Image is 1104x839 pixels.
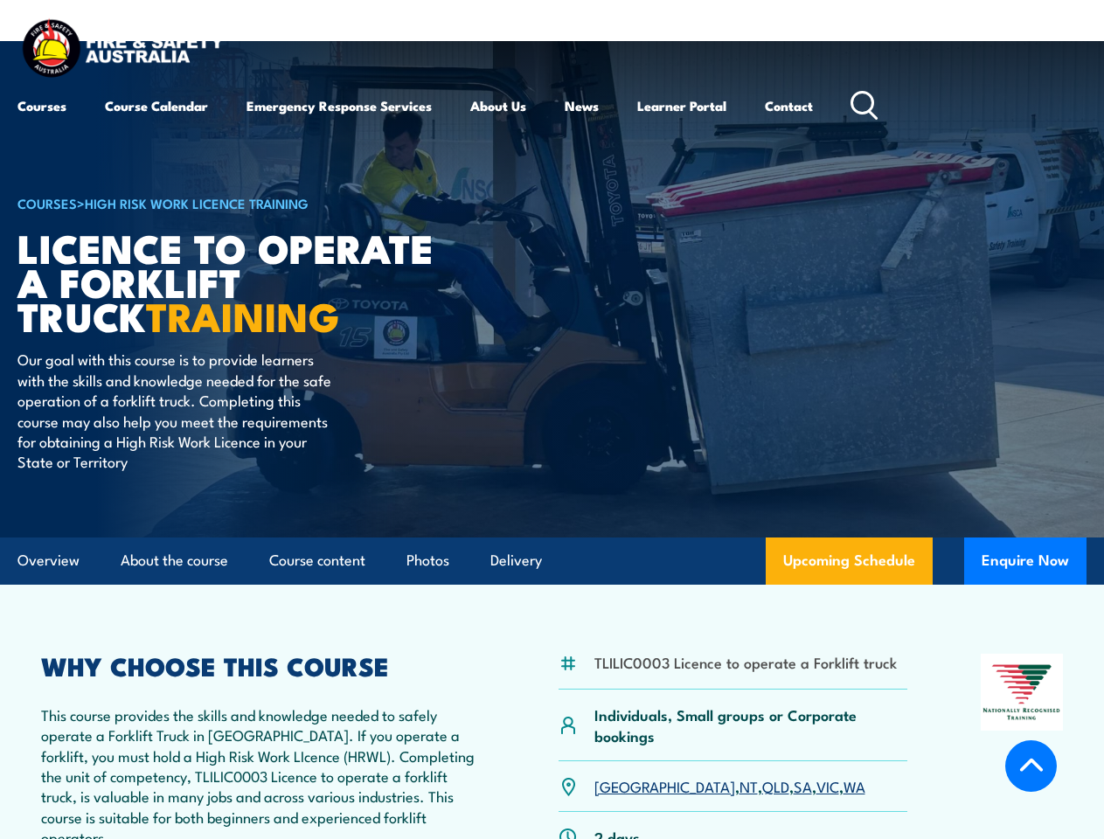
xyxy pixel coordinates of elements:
[637,85,726,127] a: Learner Portal
[765,85,813,127] a: Contact
[17,537,80,584] a: Overview
[85,193,309,212] a: High Risk Work Licence Training
[964,537,1087,585] button: Enquire Now
[594,704,907,745] p: Individuals, Small groups or Corporate bookings
[844,775,865,796] a: WA
[594,776,865,796] p: , , , , ,
[470,85,526,127] a: About Us
[739,775,758,796] a: NT
[490,537,542,584] a: Delivery
[246,85,432,127] a: Emergency Response Services
[41,654,484,676] h2: WHY CHOOSE THIS COURSE
[17,85,66,127] a: Courses
[17,192,449,213] h6: >
[766,537,933,585] a: Upcoming Schedule
[981,654,1063,732] img: Nationally Recognised Training logo.
[794,775,812,796] a: SA
[816,775,839,796] a: VIC
[594,652,897,672] li: TLILIC0003 Licence to operate a Forklift truck
[269,537,365,584] a: Course content
[105,85,208,127] a: Course Calendar
[762,775,789,796] a: QLD
[594,775,735,796] a: [GEOGRAPHIC_DATA]
[565,85,599,127] a: News
[146,285,340,345] strong: TRAINING
[17,193,77,212] a: COURSES
[406,537,449,584] a: Photos
[17,349,337,471] p: Our goal with this course is to provide learners with the skills and knowledge needed for the saf...
[121,537,228,584] a: About the course
[17,230,449,332] h1: Licence to operate a forklift truck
